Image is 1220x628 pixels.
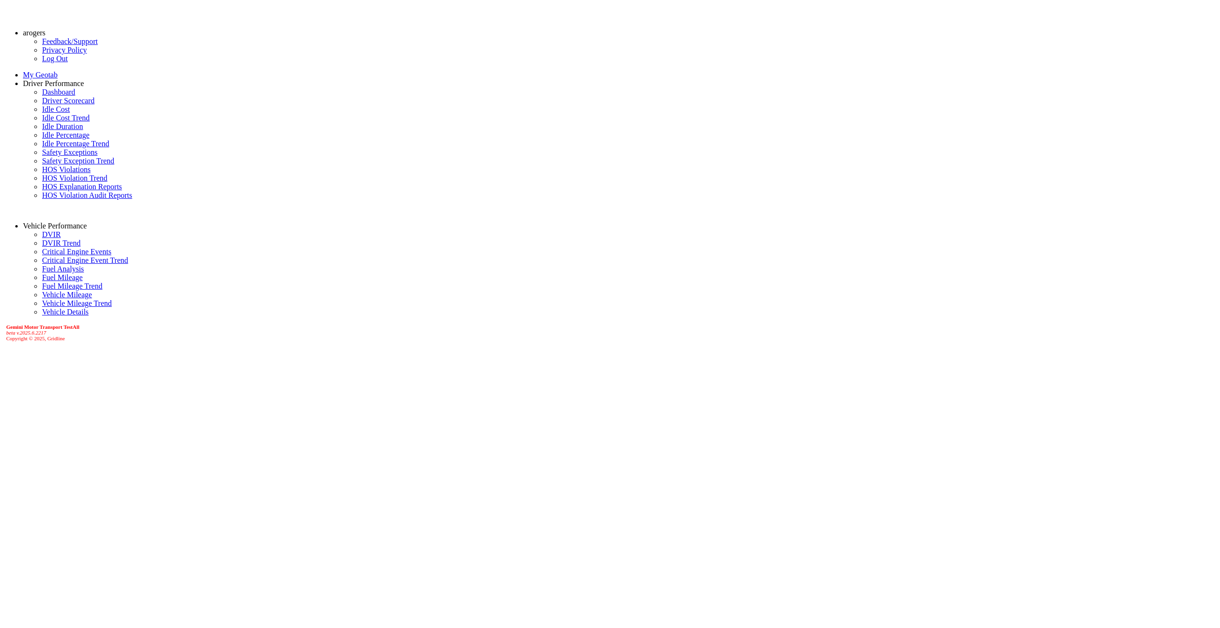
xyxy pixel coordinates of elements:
a: HOS Explanation Reports [42,183,122,191]
a: Dashboard [42,88,75,96]
a: Fuel Mileage Trend [42,282,102,290]
a: Vehicle Mileage Trend [42,299,112,307]
a: Fuel Analysis [42,265,84,273]
a: Idle Cost [42,105,70,113]
b: Gemini Motor Transport TestAll [6,324,79,330]
a: Critical Engine Events [42,248,111,256]
a: Vehicle Mileage [42,291,92,299]
a: DVIR Trend [42,239,80,247]
a: Idle Cost Trend [42,114,90,122]
a: Vehicle Performance [23,222,87,230]
a: My Geotab [23,71,57,79]
div: Copyright © 2025, Gridline [6,324,1216,341]
a: HOS Violations [42,165,90,173]
a: arogers [23,29,45,37]
a: Critical Engine Event Trend [42,256,128,264]
a: HOS Violation Trend [42,174,108,182]
a: DVIR [42,230,61,238]
a: Idle Percentage [42,131,89,139]
a: Driver Performance [23,79,84,87]
i: beta v.2025.6.2217 [6,330,46,336]
a: Vehicle Details [42,308,88,316]
a: Feedback/Support [42,37,98,45]
a: Idle Duration [42,122,83,130]
a: Fuel Mileage [42,273,83,282]
a: Idle Percentage Trend [42,140,109,148]
a: Privacy Policy [42,46,87,54]
a: HOS Violation Audit Reports [42,191,132,199]
a: Log Out [42,54,68,63]
a: Driver Scorecard [42,97,95,105]
a: Safety Exception Trend [42,157,114,165]
a: Safety Exceptions [42,148,98,156]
